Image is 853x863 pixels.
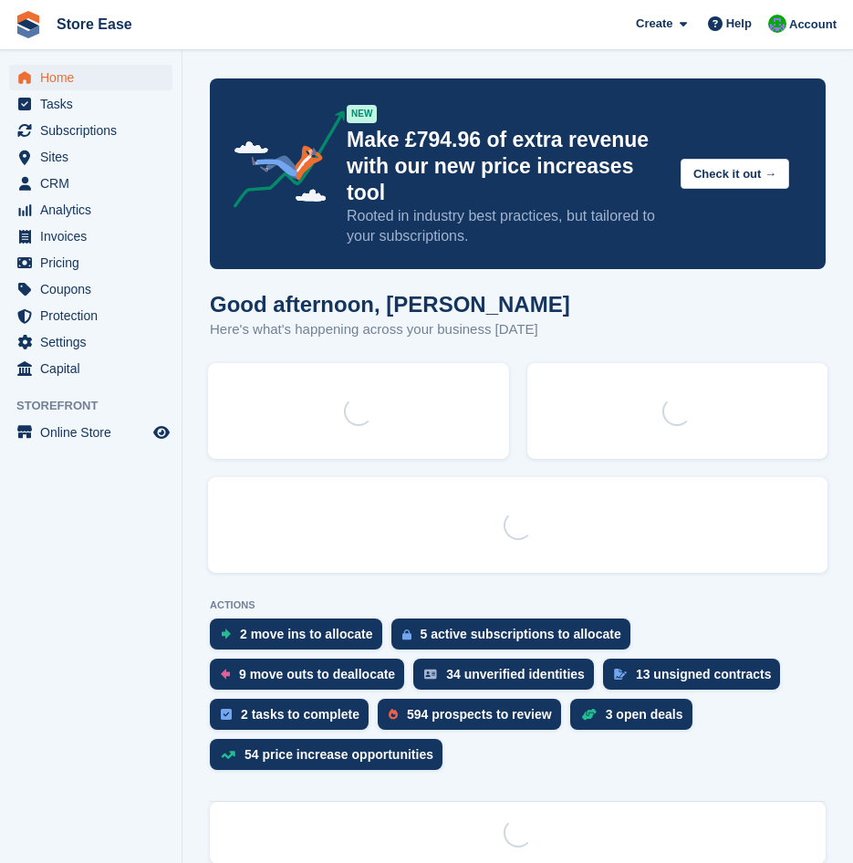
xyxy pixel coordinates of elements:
[9,276,172,302] a: menu
[40,250,150,276] span: Pricing
[40,224,150,249] span: Invoices
[16,397,182,415] span: Storefront
[240,627,373,641] div: 2 move ins to allocate
[40,171,150,196] span: CRM
[9,224,172,249] a: menu
[40,276,150,302] span: Coupons
[402,629,411,640] img: active_subscription_to_allocate_icon-d502201f5373d7db506a760aba3b589e785aa758c864c3986d89f69b8ff3...
[570,699,702,739] a: 3 open deals
[413,659,603,699] a: 34 unverified identities
[49,9,140,39] a: Store Ease
[40,65,150,90] span: Home
[210,319,570,340] p: Here's what's happening across your business [DATE]
[9,303,172,328] a: menu
[221,629,231,639] img: move_ins_to_allocate_icon-fdf77a2bb77ea45bf5b3d319d69a93e2d87916cf1d5bf7949dd705db3b84f3ca.svg
[40,118,150,143] span: Subscriptions
[151,421,172,443] a: Preview store
[636,15,672,33] span: Create
[581,708,597,721] img: deal-1b604bf984904fb50ccaf53a9ad4b4a5d6e5aea283cecdc64d6e3604feb123c2.svg
[40,329,150,355] span: Settings
[15,11,42,38] img: stora-icon-8386f47178a22dfd0bd8f6a31ec36ba5ce8667c1dd55bd0f319d3a0aa187defe.svg
[210,292,570,317] h1: Good afternoon, [PERSON_NAME]
[424,669,437,680] img: verify_identity-adf6edd0f0f0b5bbfe63781bf79b02c33cf7c696d77639b501bdc392416b5a36.svg
[9,171,172,196] a: menu
[40,420,150,445] span: Online Store
[40,91,150,117] span: Tasks
[244,747,433,762] div: 54 price increase opportunities
[9,420,172,445] a: menu
[218,110,346,214] img: price-adjustments-announcement-icon-8257ccfd72463d97f412b2fc003d46551f7dbcb40ab6d574587a9cd5c0d94...
[210,699,378,739] a: 2 tasks to complete
[347,105,377,123] div: NEW
[9,118,172,143] a: menu
[407,707,552,722] div: 594 prospects to review
[681,159,789,189] button: Check it out →
[210,659,413,699] a: 9 move outs to deallocate
[391,619,640,659] a: 5 active subscriptions to allocate
[768,15,786,33] img: Neal Smitheringale
[9,197,172,223] a: menu
[241,707,359,722] div: 2 tasks to complete
[9,144,172,170] a: menu
[347,127,666,206] p: Make £794.96 of extra revenue with our new price increases tool
[9,91,172,117] a: menu
[239,667,395,681] div: 9 move outs to deallocate
[221,709,232,720] img: task-75834270c22a3079a89374b754ae025e5fb1db73e45f91037f5363f120a921f8.svg
[614,669,627,680] img: contract_signature_icon-13c848040528278c33f63329250d36e43548de30e8caae1d1a13099fd9432cc5.svg
[210,599,826,611] p: ACTIONS
[726,15,752,33] span: Help
[210,619,391,659] a: 2 move ins to allocate
[40,356,150,381] span: Capital
[9,65,172,90] a: menu
[9,356,172,381] a: menu
[603,659,790,699] a: 13 unsigned contracts
[636,667,772,681] div: 13 unsigned contracts
[347,206,666,246] p: Rooted in industry best practices, but tailored to your subscriptions.
[40,303,150,328] span: Protection
[789,16,837,34] span: Account
[9,250,172,276] a: menu
[606,707,683,722] div: 3 open deals
[378,699,570,739] a: 594 prospects to review
[421,627,621,641] div: 5 active subscriptions to allocate
[210,739,452,779] a: 54 price increase opportunities
[40,144,150,170] span: Sites
[389,709,398,720] img: prospect-51fa495bee0391a8d652442698ab0144808aea92771e9ea1ae160a38d050c398.svg
[9,329,172,355] a: menu
[40,197,150,223] span: Analytics
[446,667,585,681] div: 34 unverified identities
[221,751,235,759] img: price_increase_opportunities-93ffe204e8149a01c8c9dc8f82e8f89637d9d84a8eef4429ea346261dce0b2c0.svg
[221,669,230,680] img: move_outs_to_deallocate_icon-f764333ba52eb49d3ac5e1228854f67142a1ed5810a6f6cc68b1a99e826820c5.svg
